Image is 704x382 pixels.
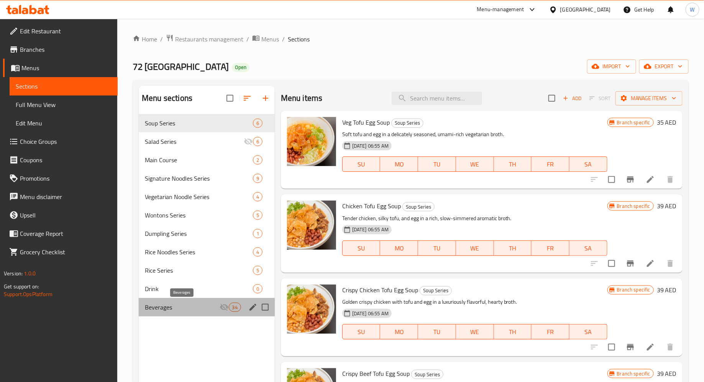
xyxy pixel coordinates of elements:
button: FR [532,324,569,339]
button: MO [380,240,418,256]
span: Rice Series [145,266,253,275]
div: items [253,174,263,183]
div: Main Course2 [139,151,275,169]
span: Add item [560,92,584,104]
span: Select section first [584,92,615,104]
span: Crispy Chicken Tofu Egg Soup [342,284,418,296]
button: SA [569,240,607,256]
span: TH [497,326,529,338]
span: Full Menu View [16,100,112,109]
button: TU [418,156,456,172]
button: edit [247,301,259,313]
div: Dumpling Series [145,229,253,238]
span: Vegetarian Noodle Series [145,192,253,201]
a: Sections [10,77,118,95]
span: export [645,62,683,71]
input: search [392,92,482,105]
button: delete [661,170,679,189]
button: Branch-specific-item [621,338,640,356]
span: Soup Series [403,203,434,211]
span: Crispy Beef Tofu Egg Soup [342,368,410,379]
a: Restaurants management [166,34,243,44]
span: SA [573,326,604,338]
span: Manage items [622,94,676,103]
span: Coverage Report [20,229,112,238]
span: Beverages [145,303,219,312]
a: Coverage Report [3,224,118,243]
a: Edit Menu [10,114,118,132]
div: Main Course [145,155,253,165]
span: [DATE] 06:55 AM [349,142,392,150]
div: items [229,303,241,312]
button: Add [560,92,584,104]
div: Soup Series6 [139,114,275,132]
nav: breadcrumb [133,34,689,44]
div: Signature Noodles Series9 [139,169,275,188]
h6: 39 AED [657,368,676,379]
span: TU [421,326,453,338]
span: SU [346,243,377,254]
span: FR [535,243,566,254]
h2: Menu items [281,92,323,104]
div: Soup Series [420,286,452,295]
span: Drink [145,284,253,293]
button: MO [380,324,418,339]
span: 1 [253,230,262,237]
span: TU [421,243,453,254]
button: SU [342,324,381,339]
span: 2 [253,156,262,164]
div: [GEOGRAPHIC_DATA] [560,5,611,14]
a: Edit menu item [646,342,655,352]
span: Branch specific [614,286,653,293]
a: Upsell [3,206,118,224]
div: items [253,284,263,293]
span: 9 [253,175,262,182]
span: Menus [261,35,279,44]
div: items [253,266,263,275]
span: Get support on: [4,282,39,291]
div: Soup Series [145,119,253,128]
button: WE [456,324,494,339]
span: MO [383,243,415,254]
div: Salad Series6 [139,132,275,151]
button: WE [456,156,494,172]
a: Branches [3,40,118,59]
span: Wontons Series [145,211,253,220]
span: 4 [253,193,262,201]
img: Crispy Chicken Tofu Egg Soup [287,285,336,334]
span: [DATE] 06:55 AM [349,226,392,233]
a: Menus [252,34,279,44]
div: Wontons Series5 [139,206,275,224]
button: Branch-specific-item [621,254,640,273]
div: items [253,247,263,257]
a: Grocery Checklist [3,243,118,261]
svg: Inactive section [244,137,253,146]
span: 0 [253,285,262,293]
div: Beverages34edit [139,298,275,316]
span: Edit Menu [16,119,112,128]
span: 4 [253,249,262,256]
li: / [282,35,285,44]
span: 72 [GEOGRAPHIC_DATA] [133,58,229,75]
div: items [253,192,263,201]
a: Menus [3,59,118,77]
span: 5 [253,267,262,274]
span: WE [459,243,491,254]
div: Rice Noodles Series4 [139,243,275,261]
button: import [587,59,636,74]
span: WE [459,326,491,338]
a: Choice Groups [3,132,118,151]
span: 34 [229,304,241,311]
button: TH [494,156,532,172]
nav: Menu sections [139,111,275,319]
span: Promotions [20,174,112,183]
span: Sections [288,35,310,44]
span: MO [383,159,415,170]
button: FR [532,156,569,172]
a: Promotions [3,169,118,188]
button: Manage items [615,91,683,105]
span: Signature Noodles Series [145,174,253,183]
button: SU [342,240,381,256]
